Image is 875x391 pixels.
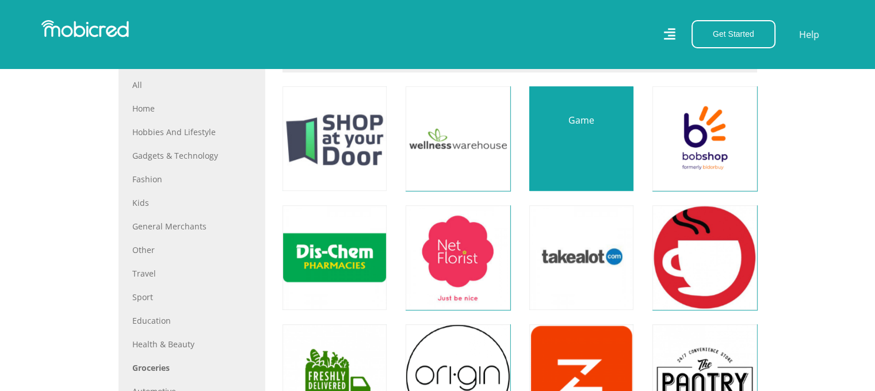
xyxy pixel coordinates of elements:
a: Help [798,27,820,42]
img: Mobicred [41,20,129,37]
a: Education [132,315,251,327]
a: Sport [132,291,251,303]
a: Home [132,102,251,114]
a: Health & Beauty [132,338,251,350]
a: Fashion [132,173,251,185]
a: Travel [132,267,251,279]
a: General Merchants [132,220,251,232]
a: All [132,79,251,91]
a: Hobbies and Lifestyle [132,126,251,138]
a: Gadgets & Technology [132,149,251,162]
button: Get Started [691,20,775,48]
a: Other [132,244,251,256]
a: Groceries [132,362,251,374]
a: Kids [132,197,251,209]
